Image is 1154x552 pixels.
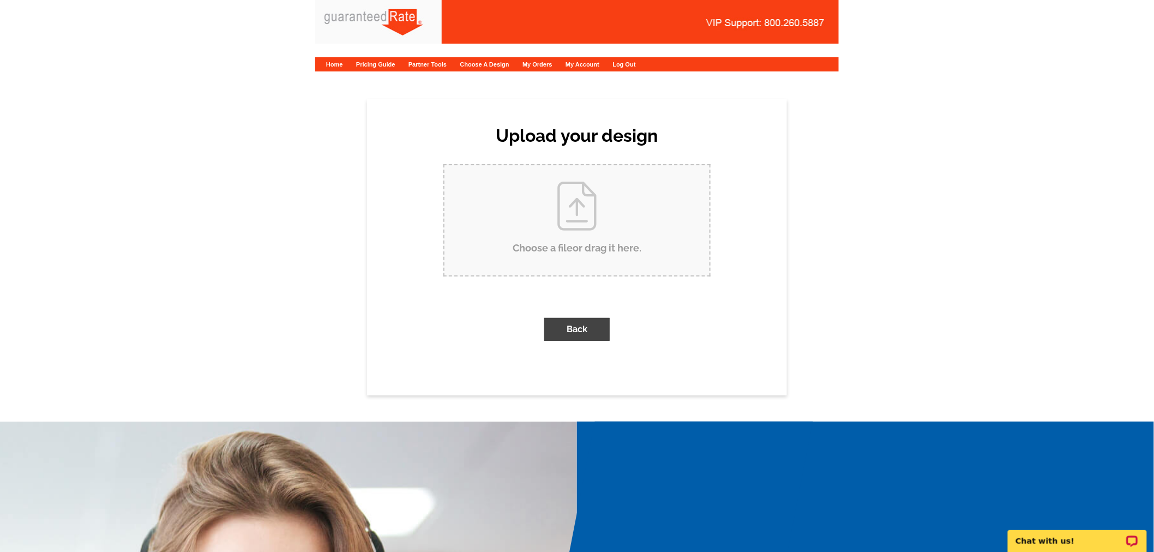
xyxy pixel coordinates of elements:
button: Back [544,318,610,341]
h2: Upload your design [432,125,722,146]
a: Log Out [613,61,636,68]
iframe: LiveChat chat widget [1001,518,1154,552]
a: Pricing Guide [356,61,395,68]
a: Choose A Design [460,61,509,68]
a: My Account [566,61,599,68]
a: Partner Tools [408,61,447,68]
a: Home [326,61,343,68]
a: My Orders [522,61,552,68]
